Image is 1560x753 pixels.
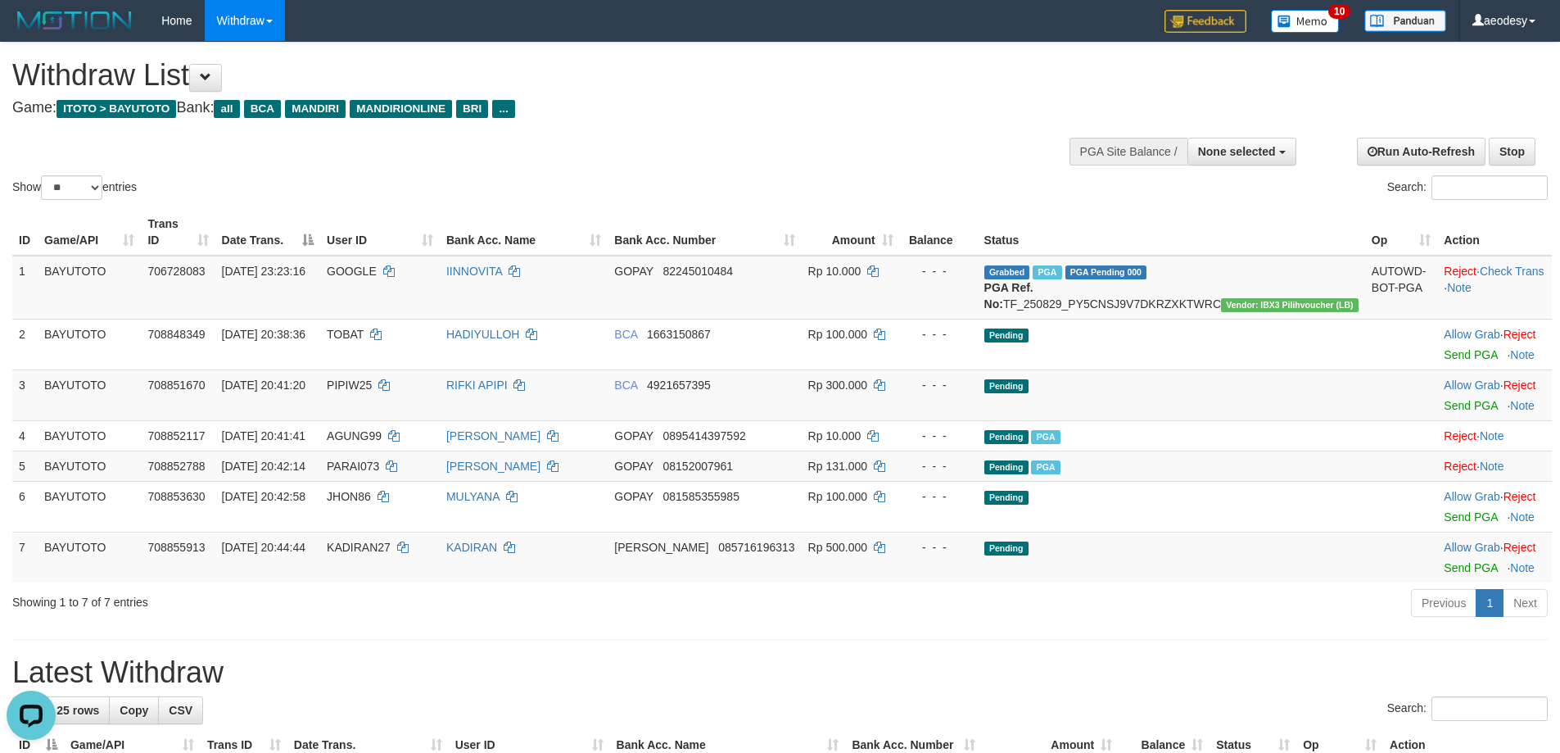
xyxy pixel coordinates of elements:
[38,532,141,583] td: BAYUTOTO
[1503,490,1536,503] a: Reject
[614,429,653,442] span: GOPAY
[12,532,38,583] td: 7
[1444,399,1497,412] a: Send PGA
[456,100,488,118] span: BRI
[12,587,638,610] div: Showing 1 to 7 of 7 entries
[662,265,733,278] span: Copy 82245010484 to clipboard
[1365,209,1438,256] th: Op: activate to sort column ascending
[327,541,391,554] span: KADIRAN27
[1444,561,1497,574] a: Send PGA
[147,379,205,392] span: 708851670
[320,209,440,256] th: User ID: activate to sort column ascending
[38,256,141,320] td: BAYUTOTO
[38,481,141,532] td: BAYUTOTO
[1510,348,1535,361] a: Note
[12,370,38,420] td: 3
[41,175,102,200] select: Showentries
[214,100,239,118] span: all
[1437,209,1552,256] th: Action
[1503,589,1548,617] a: Next
[327,379,372,392] span: PIPIW25
[147,328,205,341] span: 708848349
[647,328,711,341] span: Copy 1663150867 to clipboard
[662,460,733,473] span: Copy 08152007961 to clipboard
[12,420,38,451] td: 4
[1489,138,1535,166] a: Stop
[1503,541,1536,554] a: Reject
[662,429,745,442] span: Copy 0895414397592 to clipboard
[1437,532,1552,583] td: ·
[1444,379,1503,392] span: ·
[808,265,861,278] span: Rp 10.000
[1444,510,1497,524] a: Send PGA
[120,704,148,717] span: Copy
[1387,175,1548,200] label: Search:
[446,429,540,442] a: [PERSON_NAME]
[492,100,514,118] span: ...
[984,265,1030,279] span: Grabbed
[147,490,205,503] span: 708853630
[222,541,305,554] span: [DATE] 20:44:44
[222,429,305,442] span: [DATE] 20:41:41
[1447,281,1472,294] a: Note
[327,460,379,473] span: PARAI073
[614,328,637,341] span: BCA
[984,329,1029,342] span: Pending
[1437,319,1552,370] td: ·
[907,539,971,556] div: - - -
[984,491,1029,505] span: Pending
[12,319,38,370] td: 2
[802,209,900,256] th: Amount: activate to sort column ascending
[327,265,377,278] span: GOOGLE
[1164,10,1246,33] img: Feedback.jpg
[446,541,497,554] a: KADIRAN
[147,541,205,554] span: 708855913
[1480,265,1544,278] a: Check Trans
[1437,370,1552,420] td: ·
[608,209,801,256] th: Bank Acc. Number: activate to sort column ascending
[1476,589,1503,617] a: 1
[12,481,38,532] td: 6
[1411,589,1476,617] a: Previous
[12,656,1548,689] h1: Latest Withdraw
[57,100,176,118] span: ITOTO > BAYUTOTO
[147,265,205,278] span: 706728083
[12,175,137,200] label: Show entries
[222,328,305,341] span: [DATE] 20:38:36
[7,7,56,56] button: Open LiveChat chat widget
[446,265,502,278] a: IINNOVITA
[978,256,1365,320] td: TF_250829_PY5CNSJ9V7DKRZXKTWRC
[38,319,141,370] td: BAYUTOTO
[1444,429,1476,442] a: Reject
[1444,541,1503,554] span: ·
[38,451,141,481] td: BAYUTOTO
[662,490,739,503] span: Copy 081585355985 to clipboard
[109,696,159,724] a: Copy
[222,379,305,392] span: [DATE] 20:41:20
[1271,10,1340,33] img: Button%20Memo.svg
[222,490,305,503] span: [DATE] 20:42:58
[222,265,305,278] span: [DATE] 23:23:16
[222,460,305,473] span: [DATE] 20:42:14
[1444,460,1476,473] a: Reject
[446,460,540,473] a: [PERSON_NAME]
[1444,490,1503,503] span: ·
[327,429,382,442] span: AGUNG99
[808,541,867,554] span: Rp 500.000
[1069,138,1187,166] div: PGA Site Balance /
[808,429,861,442] span: Rp 10.000
[12,256,38,320] td: 1
[614,265,653,278] span: GOPAY
[614,490,653,503] span: GOPAY
[1198,145,1276,158] span: None selected
[1444,379,1499,392] a: Allow Grab
[984,430,1029,444] span: Pending
[1503,379,1536,392] a: Reject
[12,100,1024,116] h4: Game: Bank:
[1444,348,1497,361] a: Send PGA
[169,704,192,717] span: CSV
[12,8,137,33] img: MOTION_logo.png
[446,490,500,503] a: MULYANA
[1437,481,1552,532] td: ·
[1444,328,1499,341] a: Allow Grab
